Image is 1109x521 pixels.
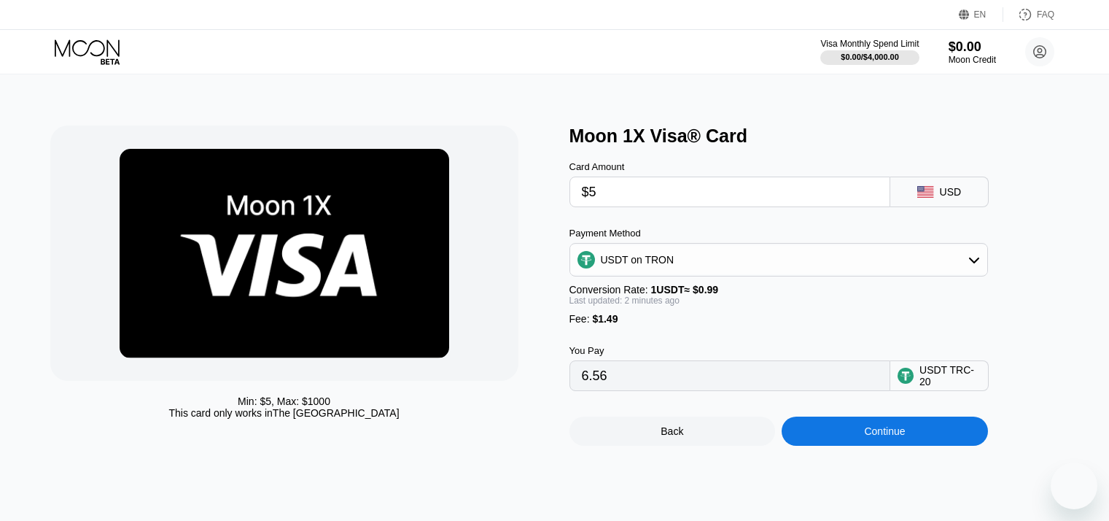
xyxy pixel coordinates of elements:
input: $0.00 [582,177,878,207]
div: Last updated: 2 minutes ago [569,296,988,306]
div: Visa Monthly Spend Limit$0.00/$4,000.00 [820,39,919,65]
div: EN [974,9,987,20]
div: Min: $ 5 , Max: $ 1000 [238,395,330,407]
div: Visa Monthly Spend Limit [820,39,919,49]
div: FAQ [1037,9,1054,20]
div: Moon 1X Visa® Card [569,126,1074,147]
div: This card only works in The [GEOGRAPHIC_DATA] [168,407,399,419]
div: USDT on TRON [601,254,674,266]
div: FAQ [1003,7,1054,22]
iframe: Кнопка запуска окна обмена сообщениями [1051,463,1097,509]
div: $0.00 [949,39,996,55]
span: 1 USDT ≈ $0.99 [651,284,719,296]
div: Back [569,417,776,446]
div: You Pay [569,345,890,356]
div: Card Amount [569,161,890,172]
div: Continue [864,425,905,437]
div: Continue [782,417,988,446]
span: $1.49 [592,313,618,325]
div: Conversion Rate: [569,284,988,296]
div: Payment Method [569,228,988,239]
div: USDT on TRON [570,245,987,274]
div: Fee : [569,313,988,325]
div: USDT TRC-20 [919,364,981,387]
div: Moon Credit [949,55,996,65]
div: Back [661,425,683,437]
div: USD [940,186,962,198]
div: $0.00Moon Credit [949,39,996,65]
div: EN [959,7,1003,22]
div: $0.00 / $4,000.00 [841,53,899,61]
